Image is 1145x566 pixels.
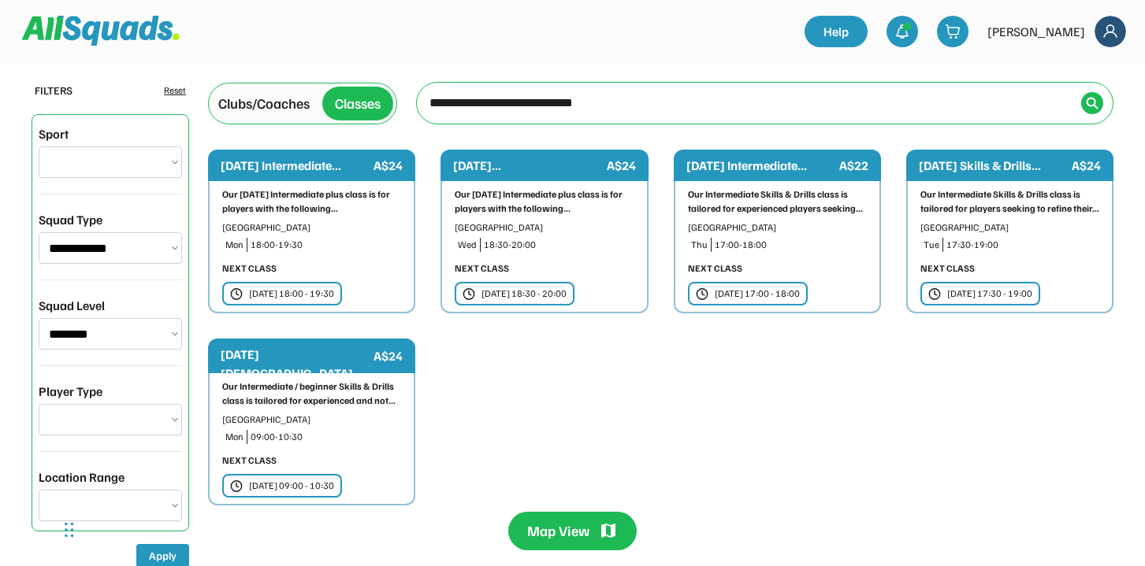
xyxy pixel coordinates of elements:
div: [DATE] 18:00 - 19:30 [249,287,334,301]
div: 18:00-19:30 [251,238,401,252]
div: Classes [335,93,381,114]
img: clock.svg [928,287,941,301]
div: Mon [225,430,243,444]
div: Our Intermediate Skills & Drills class is tailored for players seeking to refine their... [920,187,1099,216]
img: clock.svg [230,479,243,493]
div: 09:00-10:30 [251,430,401,444]
div: [DATE] [DEMOGRAPHIC_DATA] Group... [221,345,370,401]
div: [DATE] 09:00 - 10:30 [249,479,334,493]
div: [DATE] 18:30 - 20:00 [481,287,567,301]
div: Squad Level [39,296,105,315]
div: [GEOGRAPHIC_DATA] [688,220,867,235]
div: Our Intermediate / beginner Skills & Drills class is tailored for experienced and not... [222,379,401,408]
div: [DATE] 17:00 - 18:00 [715,287,800,301]
div: Map View [527,521,589,541]
div: Thu [691,238,708,252]
div: Our [DATE] Intermediate plus class is for players with the following... [222,187,401,216]
div: A$24 [374,156,403,175]
div: Location Range [39,468,125,486]
div: NEXT CLASS [222,453,277,468]
div: [DATE] Intermediate... [221,156,370,175]
div: [GEOGRAPHIC_DATA] [920,220,1099,235]
div: Clubs/Coaches [218,93,310,114]
div: 17:30-19:00 [946,238,1099,252]
div: [DATE] Skills & Drills... [919,156,1069,175]
img: clock.svg [463,287,475,301]
div: Mon [225,238,243,252]
img: clock.svg [696,287,708,301]
div: 18:30-20:00 [484,238,634,252]
div: A$24 [607,156,636,175]
div: [PERSON_NAME] [987,22,1085,41]
img: shopping-cart-01%20%281%29.svg [945,24,961,39]
div: 17:00-18:00 [715,238,867,252]
div: Sport [39,124,69,143]
div: NEXT CLASS [688,261,742,276]
img: clock.svg [230,287,243,301]
img: bell-03%20%281%29.svg [894,24,910,39]
div: Squad Type [39,210,102,229]
img: Squad%20Logo.svg [22,16,180,46]
div: Our Intermediate Skills & Drills class is tailored for experienced players seeking... [688,187,867,216]
div: [DATE] Intermediate... [686,156,836,175]
div: A$24 [374,346,403,365]
div: NEXT CLASS [222,261,277,276]
div: [DATE]... [453,156,603,175]
div: NEXT CLASS [920,261,975,276]
div: Wed [458,238,477,252]
div: NEXT CLASS [455,261,509,276]
div: [GEOGRAPHIC_DATA] [455,220,634,235]
div: Our [DATE] Intermediate plus class is for players with the following... [455,187,634,216]
div: A$22 [839,156,868,175]
div: A$24 [1072,156,1101,175]
div: FILTERS [35,82,72,98]
div: Tue [924,238,939,252]
div: Player Type [39,382,102,401]
img: Frame%2018.svg [1095,16,1126,47]
div: [DATE] 17:30 - 19:00 [947,287,1032,301]
a: Help [805,16,868,47]
div: [GEOGRAPHIC_DATA] [222,220,401,235]
img: Icon%20%2838%29.svg [1086,97,1099,109]
div: [GEOGRAPHIC_DATA] [222,412,401,427]
div: Reset [164,83,186,98]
